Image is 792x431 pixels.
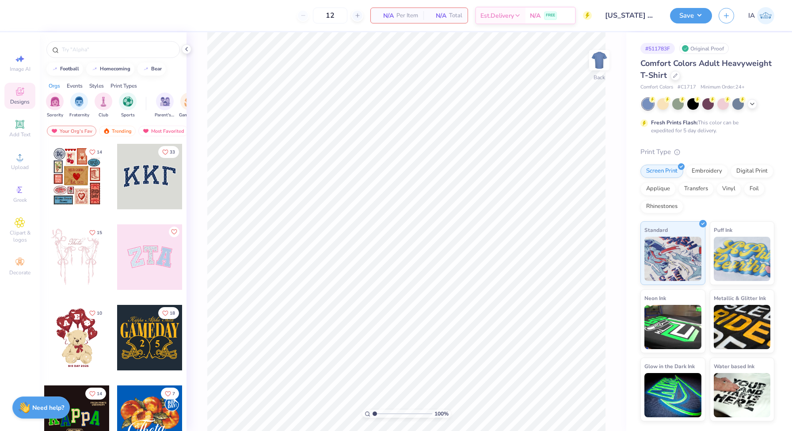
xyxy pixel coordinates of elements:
img: trend_line.gif [142,66,149,72]
button: Like [161,388,179,400]
button: Like [85,227,106,239]
span: Greek [13,196,27,204]
img: Sorority Image [50,96,60,107]
span: Comfort Colors [640,84,673,91]
div: Orgs [49,82,60,90]
span: 33 [170,150,175,154]
button: Like [158,307,179,319]
button: football [46,62,83,76]
div: Print Type [640,147,774,157]
span: Est. Delivery [480,11,514,20]
img: Game Day Image [184,96,194,107]
button: Like [158,146,179,158]
img: Back [590,51,608,69]
div: Styles [89,82,104,90]
div: Print Types [110,82,137,90]
span: Club [99,112,108,119]
img: Glow in the Dark Ink [644,373,701,417]
div: Foil [744,182,765,196]
div: football [60,66,79,71]
button: Like [85,388,106,400]
div: Trending [99,126,136,136]
img: Puff Ink [714,237,771,281]
span: 14 [97,150,102,154]
span: Standard [644,225,668,235]
div: filter for Sports [119,92,137,119]
img: Standard [644,237,701,281]
div: homecoming [100,66,130,71]
span: Decorate [9,269,30,276]
button: Like [85,307,106,319]
span: Minimum Order: 24 + [701,84,745,91]
button: homecoming [86,62,134,76]
span: Comfort Colors Adult Heavyweight T-Shirt [640,58,772,81]
div: filter for Sorority [46,92,64,119]
div: Transfers [678,182,714,196]
img: Sports Image [123,96,133,107]
span: Add Text [9,131,30,138]
span: Metallic & Glitter Ink [714,293,766,303]
div: Rhinestones [640,200,683,213]
div: Applique [640,182,676,196]
img: Inna Akselrud [757,7,774,24]
div: Digital Print [731,165,773,178]
button: filter button [46,92,64,119]
span: Image AI [10,65,30,73]
span: 15 [97,231,102,235]
div: Your Org's Fav [47,126,96,136]
div: Most Favorited [138,126,188,136]
img: Fraternity Image [74,96,84,107]
img: Neon Ink [644,305,701,349]
div: Back [594,73,605,81]
div: filter for Game Day [179,92,199,119]
div: Embroidery [686,165,728,178]
span: Clipart & logos [4,229,35,243]
button: filter button [179,92,199,119]
span: IA [748,11,755,21]
img: trend_line.gif [91,66,98,72]
img: trend_line.gif [51,66,58,72]
span: Neon Ink [644,293,666,303]
strong: Fresh Prints Flash: [651,119,698,126]
button: filter button [155,92,175,119]
span: N/A [530,11,541,20]
input: Try "Alpha" [61,45,174,54]
img: Water based Ink [714,373,771,417]
span: 7 [172,392,175,396]
button: filter button [95,92,112,119]
span: Water based Ink [714,362,754,371]
span: Game Day [179,112,199,119]
div: Events [67,82,83,90]
span: # C1717 [678,84,696,91]
div: Original Proof [679,43,729,54]
div: bear [151,66,162,71]
span: Parent's Weekend [155,112,175,119]
button: filter button [69,92,89,119]
div: filter for Club [95,92,112,119]
span: Puff Ink [714,225,732,235]
div: Vinyl [716,182,741,196]
div: # 511783F [640,43,675,54]
span: 10 [97,311,102,316]
span: Upload [11,164,29,171]
span: Fraternity [69,112,89,119]
img: Club Image [99,96,108,107]
div: filter for Parent's Weekend [155,92,175,119]
button: bear [137,62,166,76]
span: Per Item [396,11,418,20]
button: Like [85,146,106,158]
a: IA [748,7,774,24]
div: filter for Fraternity [69,92,89,119]
input: Untitled Design [598,7,663,24]
input: – – [313,8,347,23]
img: trending.gif [103,128,110,134]
div: This color can be expedited for 5 day delivery. [651,119,760,135]
span: Total [449,11,462,20]
img: Parent's Weekend Image [160,96,170,107]
img: most_fav.gif [142,128,149,134]
span: 100 % [434,410,449,418]
strong: Need help? [32,404,64,412]
span: N/A [429,11,446,20]
span: 14 [97,392,102,396]
span: Designs [10,98,30,105]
